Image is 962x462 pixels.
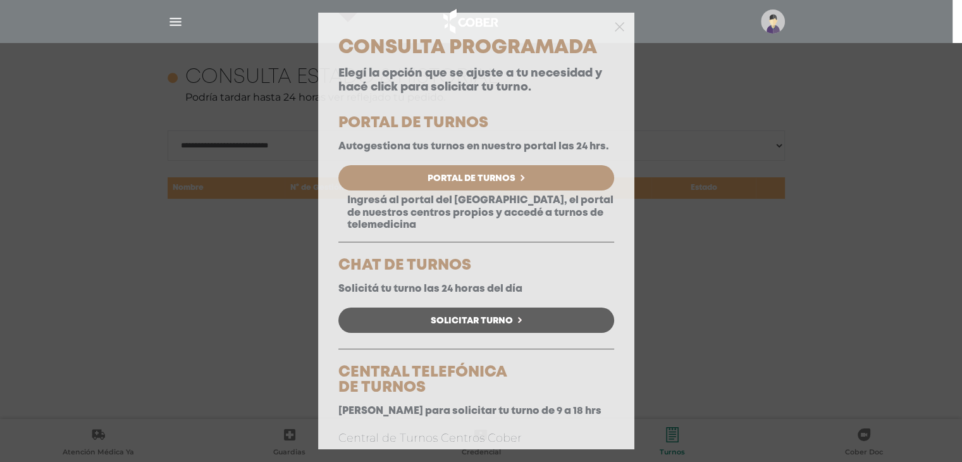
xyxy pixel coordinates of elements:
[338,165,614,190] a: Portal de Turnos
[431,316,513,325] span: Solicitar Turno
[338,116,614,131] h5: PORTAL DE TURNOS
[338,140,614,153] p: Autogestiona tus turnos en nuestro portal las 24 hrs.
[338,365,614,396] h5: CENTRAL TELEFÓNICA DE TURNOS
[338,67,614,94] p: Elegí la opción que se ajuste a tu necesidad y hacé click para solicitar tu turno.
[338,308,614,333] a: Solicitar Turno
[338,405,614,417] p: [PERSON_NAME] para solicitar tu turno de 9 a 18 hrs
[338,258,614,273] h5: CHAT DE TURNOS
[338,449,438,462] a: 0810 888 8766
[338,194,614,231] p: Ingresá al portal del [GEOGRAPHIC_DATA], el portal de nuestros centros propios y accedé a turnos ...
[428,174,515,183] span: Portal de Turnos
[338,39,597,56] span: Consulta Programada
[338,283,614,295] p: Solicitá tu turno las 24 horas del día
